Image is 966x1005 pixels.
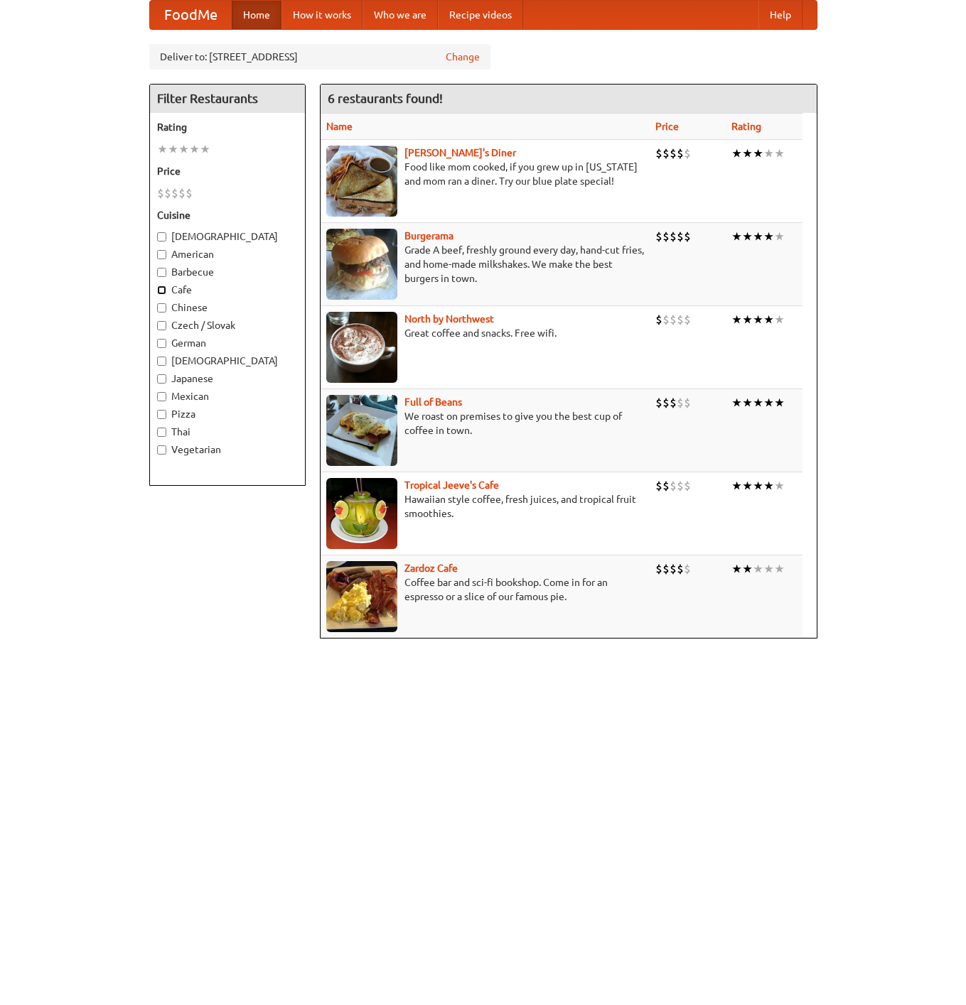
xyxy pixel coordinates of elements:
[677,146,684,161] li: $
[157,300,298,315] label: Chinese
[157,250,166,259] input: American
[670,146,677,161] li: $
[157,407,298,421] label: Pizza
[763,146,774,161] li: ★
[662,312,670,327] li: $
[404,230,454,241] a: Burgerama
[157,303,166,313] input: Chinese
[157,164,298,178] h5: Price
[157,268,166,277] input: Barbecue
[655,561,662,577] li: $
[232,1,281,29] a: Home
[404,147,516,158] a: [PERSON_NAME]'s Diner
[758,1,803,29] a: Help
[731,312,742,327] li: ★
[326,492,644,521] p: Hawaiian style coffee, fresh juices, and tropical fruit smoothies.
[731,229,742,244] li: ★
[731,121,761,132] a: Rating
[446,50,480,64] a: Change
[655,121,679,132] a: Price
[655,146,662,161] li: $
[763,229,774,244] li: ★
[189,141,200,157] li: ★
[742,229,753,244] li: ★
[404,563,458,574] a: Zardoz Cafe
[200,141,210,157] li: ★
[731,478,742,494] li: ★
[753,312,763,327] li: ★
[677,561,684,577] li: $
[186,185,193,201] li: $
[157,286,166,295] input: Cafe
[326,395,397,466] img: beans.jpg
[677,395,684,411] li: $
[670,561,677,577] li: $
[742,395,753,411] li: ★
[326,121,353,132] a: Name
[774,146,785,161] li: ★
[655,229,662,244] li: $
[774,395,785,411] li: ★
[326,575,644,604] p: Coffee bar and sci-fi bookshop. Come in for an espresso or a slice of our famous pie.
[731,395,742,411] li: ★
[178,185,186,201] li: $
[677,229,684,244] li: $
[742,478,753,494] li: ★
[684,561,691,577] li: $
[168,141,178,157] li: ★
[774,312,785,327] li: ★
[763,312,774,327] li: ★
[178,141,189,157] li: ★
[404,479,499,491] a: Tropical Jeeve's Cafe
[157,371,298,386] label: Japanese
[326,160,644,188] p: Food like mom cooked, if you grew up in [US_STATE] and mom ran a diner. Try our blue plate special!
[157,265,298,279] label: Barbecue
[326,478,397,549] img: jeeves.jpg
[363,1,438,29] a: Who we are
[763,478,774,494] li: ★
[157,389,298,403] label: Mexican
[684,478,691,494] li: $
[157,318,298,332] label: Czech / Slovak
[157,442,298,457] label: Vegetarian
[157,339,166,348] input: German
[157,445,166,455] input: Vegetarian
[742,146,753,161] li: ★
[774,561,785,577] li: ★
[670,478,677,494] li: $
[655,312,662,327] li: $
[662,395,670,411] li: $
[677,478,684,494] li: $
[753,395,763,411] li: ★
[164,185,171,201] li: $
[662,478,670,494] li: $
[684,395,691,411] li: $
[774,229,785,244] li: ★
[157,247,298,261] label: American
[774,478,785,494] li: ★
[157,321,166,330] input: Czech / Slovak
[684,146,691,161] li: $
[326,326,644,340] p: Great coffee and snacks. Free wifi.
[326,561,397,632] img: zardoz.jpg
[655,478,662,494] li: $
[157,141,168,157] li: ★
[670,229,677,244] li: $
[677,312,684,327] li: $
[404,396,462,408] b: Full of Beans
[157,208,298,222] h5: Cuisine
[326,312,397,383] img: north.jpg
[753,229,763,244] li: ★
[763,561,774,577] li: ★
[662,146,670,161] li: $
[662,229,670,244] li: $
[157,336,298,350] label: German
[171,185,178,201] li: $
[157,410,166,419] input: Pizza
[157,120,298,134] h5: Rating
[731,561,742,577] li: ★
[753,561,763,577] li: ★
[763,395,774,411] li: ★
